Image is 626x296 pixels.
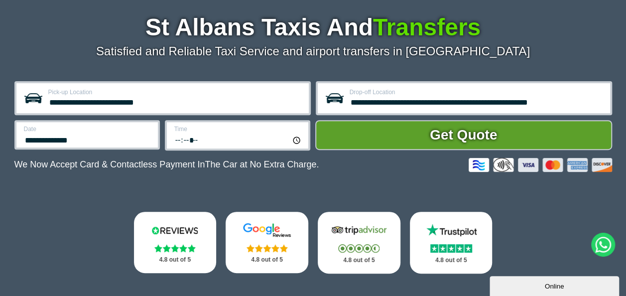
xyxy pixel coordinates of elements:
[350,89,604,95] label: Drop-off Location
[421,223,481,238] img: Trustpilot
[145,223,205,238] img: Reviews.io
[134,212,217,273] a: Reviews.io Stars 4.8 out of 5
[490,274,621,296] iframe: chat widget
[226,212,308,273] a: Google Stars 4.8 out of 5
[373,14,481,40] span: Transfers
[430,244,472,253] img: Stars
[421,254,482,267] p: 4.8 out of 5
[14,44,612,58] p: Satisfied and Reliable Taxi Service and airport transfers in [GEOGRAPHIC_DATA]
[237,223,297,238] img: Google
[154,244,196,252] img: Stars
[338,244,379,253] img: Stars
[329,223,389,238] img: Tripadvisor
[48,89,303,95] label: Pick-up Location
[237,254,297,266] p: 4.8 out of 5
[174,126,302,132] label: Time
[315,120,612,150] button: Get Quote
[329,254,389,267] p: 4.8 out of 5
[145,254,206,266] p: 4.8 out of 5
[14,159,319,170] p: We Now Accept Card & Contactless Payment In
[247,244,288,252] img: Stars
[205,159,319,169] span: The Car at No Extra Charge.
[14,15,612,39] h1: St Albans Taxis And
[410,212,493,274] a: Trustpilot Stars 4.8 out of 5
[469,158,612,172] img: Credit And Debit Cards
[318,212,400,274] a: Tripadvisor Stars 4.8 out of 5
[24,126,152,132] label: Date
